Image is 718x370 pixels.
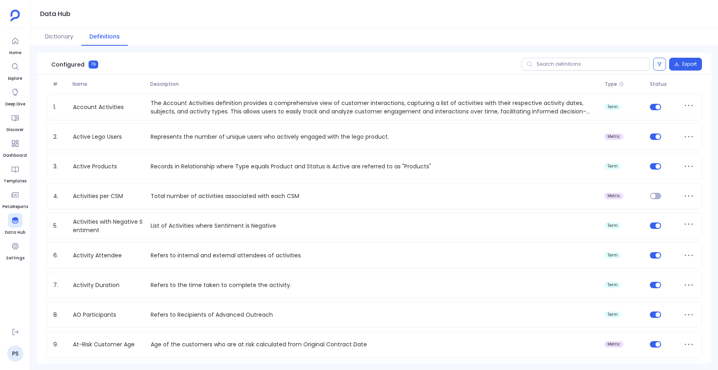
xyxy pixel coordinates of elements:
[70,192,126,200] a: Activities per CSM
[147,340,601,349] p: Age of the customers who are at risk calculated from Original Contract Date
[50,103,70,111] span: 1.
[70,251,125,260] a: Activity Attendee
[147,251,601,260] p: Refers to internal and external attendees of activities
[70,340,138,349] a: At-Risk Customer Age
[81,28,128,46] button: Definitions
[50,133,70,141] span: 2.
[147,311,601,319] p: Refers to Recipients of Advanced Outreach
[70,133,125,141] a: Active Lego Users
[147,162,601,171] p: Records in Relationship where Type equals Product and Status is Active are referred to as "Products"
[5,213,25,236] a: Data Hub
[607,223,618,228] span: term
[147,222,601,230] p: List of Activities where Sentiment is Negative
[522,58,650,71] input: Search definitions
[607,283,618,287] span: term
[40,8,71,20] h1: Data Hub
[69,81,147,87] span: Name
[89,61,98,69] span: 79
[10,10,20,22] img: petavue logo
[50,340,70,349] span: 9.
[669,58,702,71] button: Export
[607,194,620,198] span: metric
[50,81,69,87] span: #
[147,192,601,200] p: Total number of activities associated with each CSM
[607,312,618,317] span: term
[7,346,23,362] a: PS
[6,239,24,261] a: Settings
[147,133,601,141] p: Represents the number of unique users who actively engaged with the lego product.
[6,127,24,133] span: Discover
[6,111,24,133] a: Discover
[50,192,70,200] span: 4.
[6,255,24,261] span: Settings
[50,251,70,260] span: 6.
[8,50,22,56] span: Home
[70,103,127,111] a: Account Activities
[147,281,601,289] p: Refers to the time taken to complete the activity.
[70,218,147,234] a: Activities with Negative Sentiment
[5,229,25,236] span: Data Hub
[8,59,22,82] a: Explore
[647,81,679,87] span: Status
[147,81,601,87] span: Description
[4,178,26,184] span: Templates
[50,222,70,230] span: 5.
[70,281,123,289] a: Activity Duration
[37,28,81,46] button: Dictionary
[3,152,27,159] span: Dashboard
[5,101,25,107] span: Deep Dive
[607,134,620,139] span: metric
[8,75,22,82] span: Explore
[2,188,28,210] a: PetaReports
[50,311,70,319] span: 8.
[3,136,27,159] a: Dashboard
[50,162,70,171] span: 3.
[607,253,618,258] span: term
[5,85,25,107] a: Deep Dive
[8,34,22,56] a: Home
[607,105,618,109] span: term
[605,81,617,87] span: Type
[2,204,28,210] span: PetaReports
[4,162,26,184] a: Templates
[50,281,70,289] span: 7.
[70,162,120,171] a: Active Products
[147,99,601,115] p: The Account Activities definition provides a comprehensive view of customer interactions, capturi...
[70,311,119,319] a: AO Participants
[51,61,85,69] span: Configured
[607,164,618,169] span: term
[682,61,697,67] span: Export
[607,342,620,347] span: metric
